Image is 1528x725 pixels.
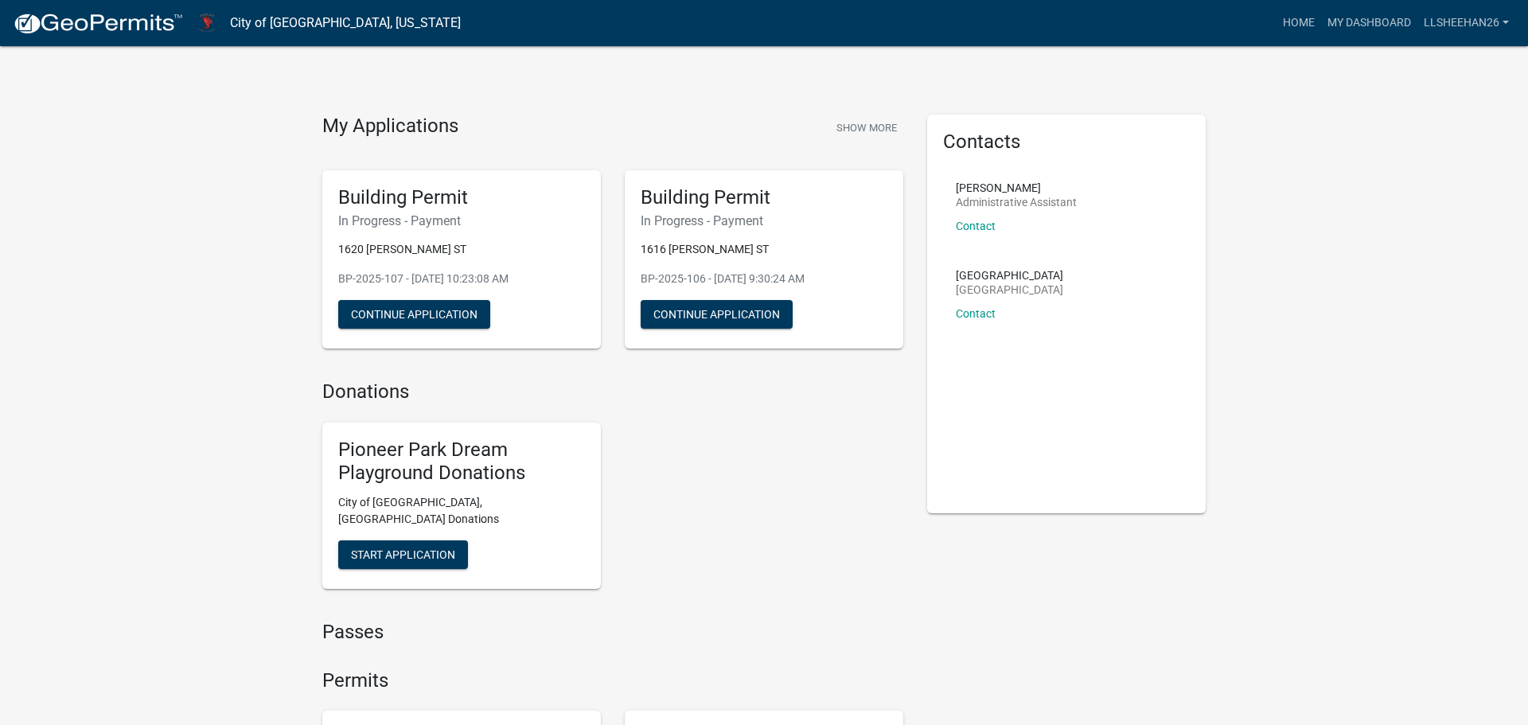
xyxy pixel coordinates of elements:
[230,10,461,37] a: City of [GEOGRAPHIC_DATA], [US_STATE]
[641,271,887,287] p: BP-2025-106 - [DATE] 9:30:24 AM
[956,220,996,232] a: Contact
[956,307,996,320] a: Contact
[322,621,903,644] h4: Passes
[641,213,887,228] h6: In Progress - Payment
[338,241,585,258] p: 1620 [PERSON_NAME] ST
[338,186,585,209] h5: Building Permit
[1321,8,1417,38] a: My Dashboard
[641,300,793,329] button: Continue Application
[641,186,887,209] h5: Building Permit
[1277,8,1321,38] a: Home
[641,241,887,258] p: 1616 [PERSON_NAME] ST
[338,300,490,329] button: Continue Application
[956,270,1063,281] p: [GEOGRAPHIC_DATA]
[338,213,585,228] h6: In Progress - Payment
[322,669,903,692] h4: Permits
[956,197,1077,208] p: Administrative Assistant
[338,439,585,485] h5: Pioneer Park Dream Playground Donations
[338,494,585,528] p: City of [GEOGRAPHIC_DATA], [GEOGRAPHIC_DATA] Donations
[351,548,455,560] span: Start Application
[322,115,458,138] h4: My Applications
[196,12,217,33] img: City of Harlan, Iowa
[943,131,1190,154] h5: Contacts
[322,380,903,403] h4: Donations
[830,115,903,141] button: Show More
[956,182,1077,193] p: [PERSON_NAME]
[338,540,468,569] button: Start Application
[338,271,585,287] p: BP-2025-107 - [DATE] 10:23:08 AM
[956,284,1063,295] p: [GEOGRAPHIC_DATA]
[1417,8,1515,38] a: llsheehan26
